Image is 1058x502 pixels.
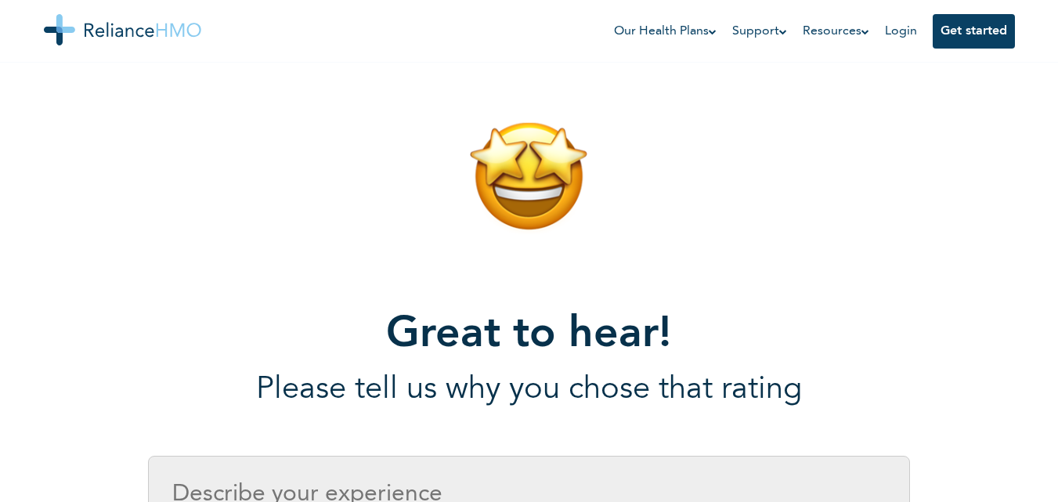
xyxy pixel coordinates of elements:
[256,371,802,409] p: Please tell us why you chose that rating
[44,14,201,45] img: Reliance HMO's Logo
[885,25,917,38] a: Login
[803,22,869,41] a: Resources
[470,119,587,239] img: review icon
[614,22,717,41] a: Our Health Plans
[933,14,1015,49] button: Get started
[732,22,787,41] a: Support
[256,309,802,361] h1: Great to hear!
